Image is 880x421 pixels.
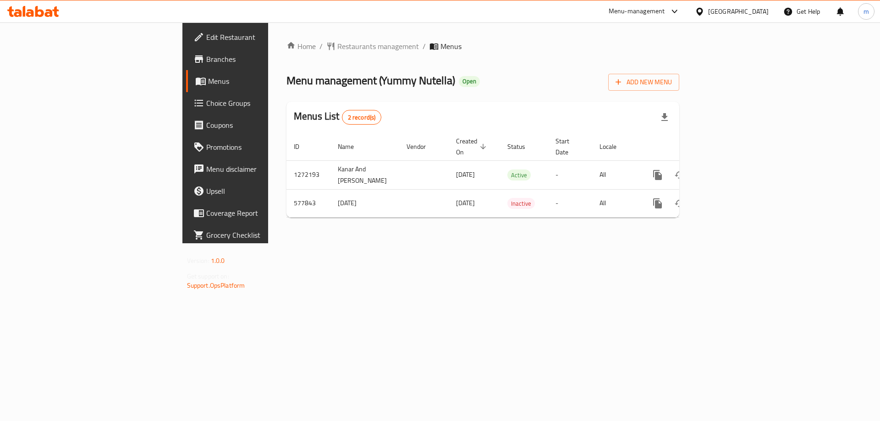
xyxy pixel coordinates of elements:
span: Promotions [206,142,322,153]
span: Edit Restaurant [206,32,322,43]
td: All [592,160,639,189]
span: Grocery Checklist [206,230,322,241]
span: Coupons [206,120,322,131]
span: Status [507,141,537,152]
a: Support.OpsPlatform [187,279,245,291]
a: Branches [186,48,330,70]
nav: breadcrumb [286,41,679,52]
div: Menu-management [609,6,665,17]
a: Coverage Report [186,202,330,224]
a: Edit Restaurant [186,26,330,48]
a: Menu disclaimer [186,158,330,180]
div: Export file [654,106,676,128]
span: Add New Menu [616,77,672,88]
span: Menus [208,76,322,87]
span: Menu disclaimer [206,164,322,175]
a: Menus [186,70,330,92]
a: Restaurants management [326,41,419,52]
span: [DATE] [456,169,475,180]
th: Actions [639,133,742,161]
span: Created On [456,136,489,158]
a: Upsell [186,180,330,202]
button: more [647,164,669,186]
span: Coverage Report [206,208,322,219]
span: Vendor [407,141,438,152]
button: Add New Menu [608,74,679,91]
td: Kanar And [PERSON_NAME] [330,160,399,189]
span: Menus [440,41,462,52]
span: m [863,6,869,16]
span: Start Date [555,136,581,158]
span: Open [459,77,480,85]
a: Promotions [186,136,330,158]
span: Get support on: [187,270,229,282]
span: Branches [206,54,322,65]
a: Choice Groups [186,92,330,114]
button: Change Status [669,192,691,214]
td: [DATE] [330,189,399,217]
a: Grocery Checklist [186,224,330,246]
td: - [548,189,592,217]
span: Inactive [507,198,535,209]
div: [GEOGRAPHIC_DATA] [708,6,769,16]
div: Total records count [342,110,382,125]
div: Open [459,76,480,87]
h2: Menus List [294,109,381,125]
a: Coupons [186,114,330,136]
span: [DATE] [456,197,475,209]
span: Name [338,141,366,152]
td: - [548,160,592,189]
table: enhanced table [286,133,742,218]
span: Restaurants management [337,41,419,52]
span: Active [507,170,531,180]
li: / [423,41,426,52]
td: All [592,189,639,217]
span: 1.0.0 [211,255,225,267]
button: Change Status [669,164,691,186]
span: Version: [187,255,209,267]
span: Choice Groups [206,98,322,109]
span: Menu management ( Yummy Nutella ) [286,70,455,91]
span: 2 record(s) [342,113,381,122]
span: ID [294,141,311,152]
span: Upsell [206,186,322,197]
span: Locale [599,141,628,152]
button: more [647,192,669,214]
